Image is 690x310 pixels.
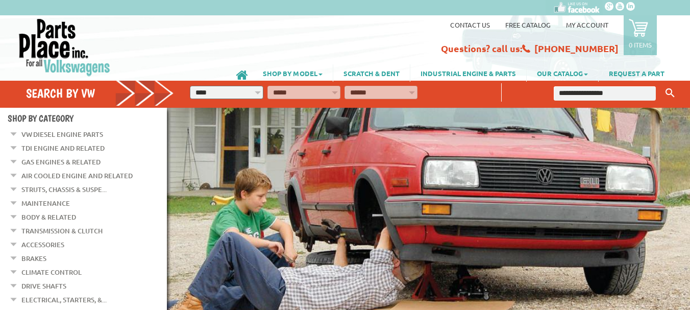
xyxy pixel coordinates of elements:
a: Contact us [450,20,490,29]
a: Electrical, Starters, &... [21,293,107,306]
button: Keyword Search [662,85,678,102]
a: Drive Shafts [21,279,66,293]
a: Transmission & Clutch [21,224,103,237]
a: REQUEST A PART [599,64,675,82]
a: Brakes [21,252,46,265]
a: VW Diesel Engine Parts [21,128,103,141]
h4: Search by VW [26,86,175,101]
a: TDI Engine and Related [21,141,105,155]
a: Climate Control [21,266,82,279]
a: 0 items [624,15,657,55]
a: SHOP BY MODEL [253,64,333,82]
a: Maintenance [21,197,70,210]
a: Body & Related [21,210,76,224]
a: OUR CATALOG [527,64,598,82]
a: Accessories [21,238,64,251]
img: Parts Place Inc! [18,18,111,77]
h4: Shop By Category [8,113,167,124]
a: Air Cooled Engine and Related [21,169,133,182]
a: Free Catalog [505,20,551,29]
a: INDUSTRIAL ENGINE & PARTS [410,64,526,82]
a: Struts, Chassis & Suspe... [21,183,107,196]
a: SCRATCH & DENT [333,64,410,82]
a: Gas Engines & Related [21,155,101,169]
p: 0 items [629,40,652,49]
a: My Account [566,20,608,29]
